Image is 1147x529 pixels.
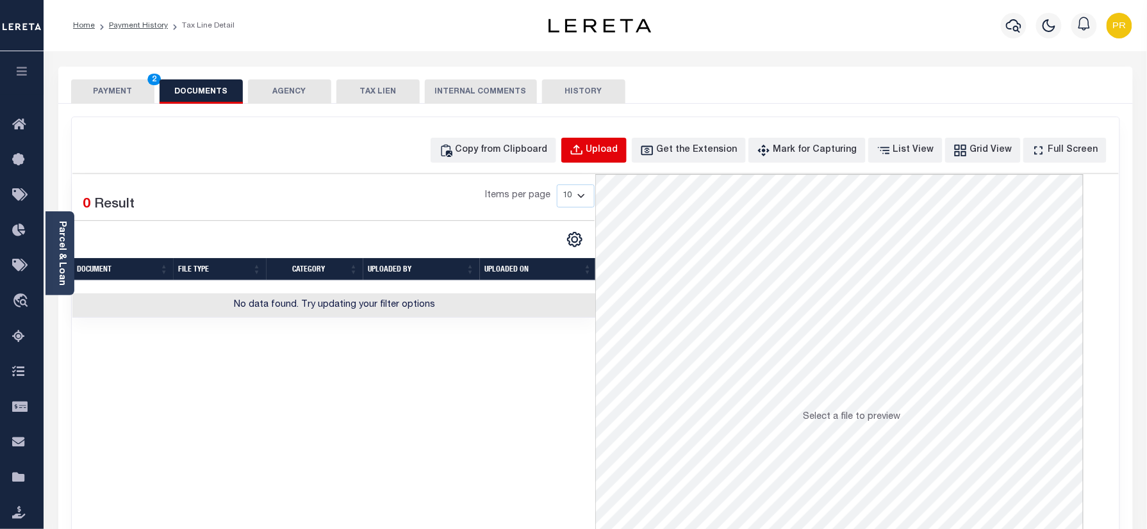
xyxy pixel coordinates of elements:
[970,143,1012,158] div: Grid View
[363,258,480,281] th: UPLOADED BY: activate to sort column ascending
[267,258,363,281] th: CATEGORY: activate to sort column ascending
[586,143,618,158] div: Upload
[83,198,91,211] span: 0
[73,22,95,29] a: Home
[542,79,625,104] button: HISTORY
[561,138,627,163] button: Upload
[57,221,66,286] a: Parcel & Loan
[748,138,866,163] button: Mark for Capturing
[12,293,33,310] i: travel_explore
[1048,143,1098,158] div: Full Screen
[109,22,168,29] a: Payment History
[632,138,746,163] button: Get the Extension
[72,258,174,281] th: Document: activate to sort column ascending
[945,138,1021,163] button: Grid View
[893,143,934,158] div: List View
[456,143,548,158] div: Copy from Clipboard
[773,143,857,158] div: Mark for Capturing
[1023,138,1107,163] button: Full Screen
[868,138,943,163] button: List View
[549,19,651,33] img: logo-dark.svg
[336,79,420,104] button: TAX LIEN
[71,79,154,104] button: PAYMENT
[804,412,901,421] span: Select a file to preview
[72,293,597,318] td: No data found. Try updating your filter options
[160,79,243,104] button: DOCUMENTS
[248,79,331,104] button: AGENCY
[168,20,235,31] li: Tax Line Detail
[485,189,550,203] span: Items per page
[657,143,738,158] div: Get the Extension
[431,138,556,163] button: Copy from Clipboard
[480,258,597,281] th: UPLOADED ON: activate to sort column ascending
[1107,13,1132,38] img: svg+xml;base64,PHN2ZyB4bWxucz0iaHR0cDovL3d3dy53My5vcmcvMjAwMC9zdmciIHBvaW50ZXItZXZlbnRzPSJub25lIi...
[425,79,537,104] button: INTERNAL COMMENTS
[95,195,135,215] label: Result
[147,74,161,85] span: 2
[174,258,267,281] th: FILE TYPE: activate to sort column ascending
